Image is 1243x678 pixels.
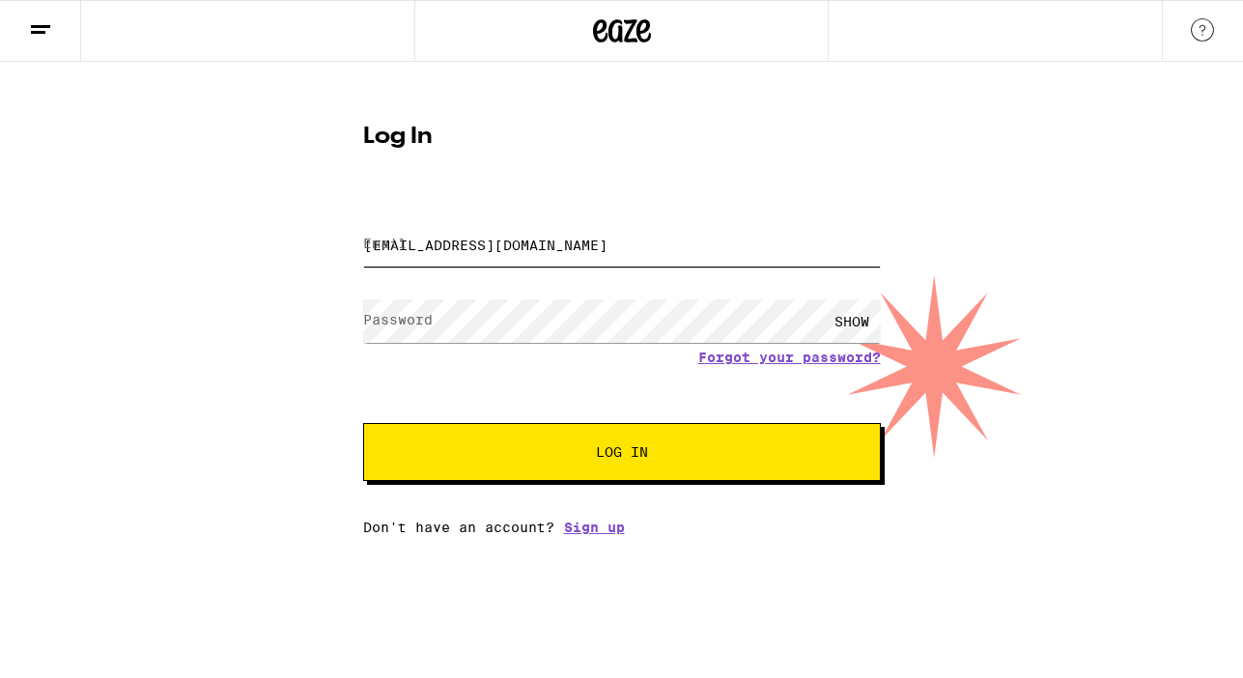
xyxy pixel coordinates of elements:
a: Sign up [564,520,625,535]
input: Email [363,223,881,267]
label: Password [363,312,433,327]
span: Hi. Need any help? [12,14,139,29]
h1: Log In [363,126,881,149]
button: Log In [363,423,881,481]
div: SHOW [823,299,881,343]
div: Don't have an account? [363,520,881,535]
label: Email [363,236,407,251]
span: Log In [596,445,648,459]
a: Forgot your password? [698,350,881,365]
